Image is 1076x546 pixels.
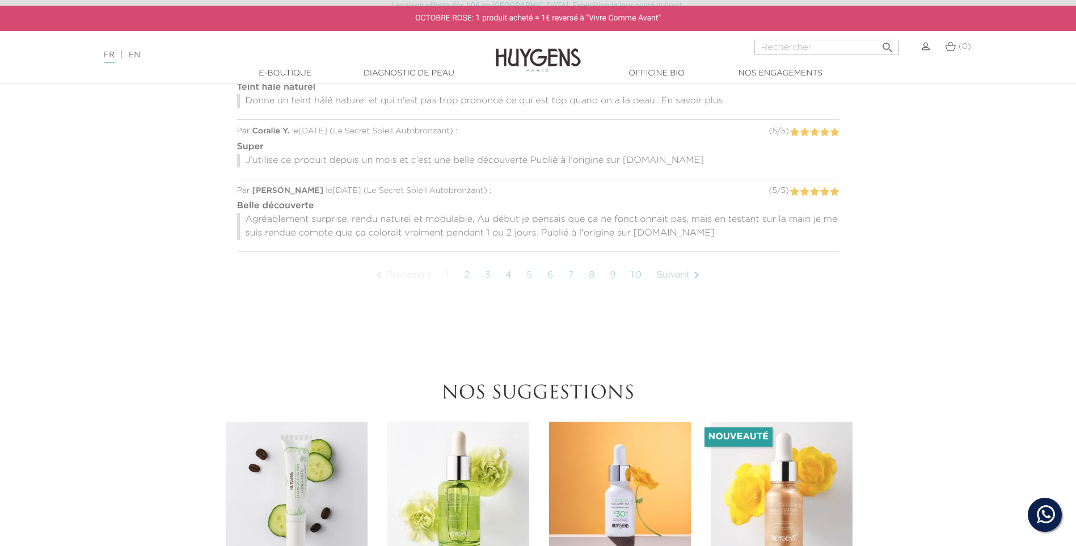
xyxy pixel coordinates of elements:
[830,185,839,199] label: 5
[651,261,709,289] a: Suivant
[223,383,853,405] h2: Nos suggestions
[237,83,316,92] strong: Teint hâlé naturel
[237,154,839,167] p: J’utilise ce produit depuis un mois et c’est une belle découverte Publié à l'origine sur [DOMAIN_...
[496,30,581,74] img: Huygens
[959,43,971,51] span: (0)
[367,187,484,195] span: Le Secret Soleil Autobronzant
[790,125,799,140] label: 1
[237,94,839,108] p: Donne un teint hâlé naturel et qui n'est pas trop prononcé ce qui est top quand on a la peau...
[367,261,437,289] a: Précédent
[690,268,703,282] i: 
[600,68,714,79] a: Officine Bio
[769,185,788,197] div: ( / )
[830,125,839,140] label: 5
[754,40,899,54] input: Rechercher
[809,185,819,199] label: 3
[772,187,777,195] span: 5
[820,125,829,140] label: 4
[809,125,819,140] label: 3
[772,127,777,135] span: 5
[104,51,115,63] a: FR
[98,48,440,62] div: |
[500,261,518,289] a: 4
[129,51,140,59] a: EN
[542,261,560,289] a: 6
[563,261,580,289] a: 7
[237,201,314,211] strong: Belle découverte
[373,268,386,282] i: 
[625,261,648,289] a: 10
[704,427,773,447] li: Nouveauté
[604,261,622,289] a: 9
[458,261,476,289] a: 2
[237,125,839,137] div: Par le [DATE] ( ) :
[800,185,809,199] label: 2
[252,127,290,135] span: Coralie Y.
[352,68,466,79] a: Diagnostic de peau
[237,185,839,197] div: Par le [DATE] ( ) :
[333,127,450,135] span: Le Secret Soleil Autobronzant
[724,68,837,79] a: Nos engagements
[820,185,829,199] label: 4
[237,213,839,240] p: Agréablement surprise, rendu naturel et modulable. Au début je pensais que ça ne fonctionnait pas...
[440,261,455,289] a: 1
[479,261,497,289] a: 3
[881,37,894,51] i: 
[769,125,788,137] div: ( / )
[252,187,324,195] span: [PERSON_NAME]
[229,68,342,79] a: E-Boutique
[521,261,539,289] a: 5
[877,36,898,52] button: 
[800,125,809,140] label: 2
[661,96,723,106] span: En savoir plus
[790,185,799,199] label: 1
[237,142,264,152] strong: Super
[583,261,601,289] a: 8
[780,187,785,195] span: 5
[780,127,785,135] span: 5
